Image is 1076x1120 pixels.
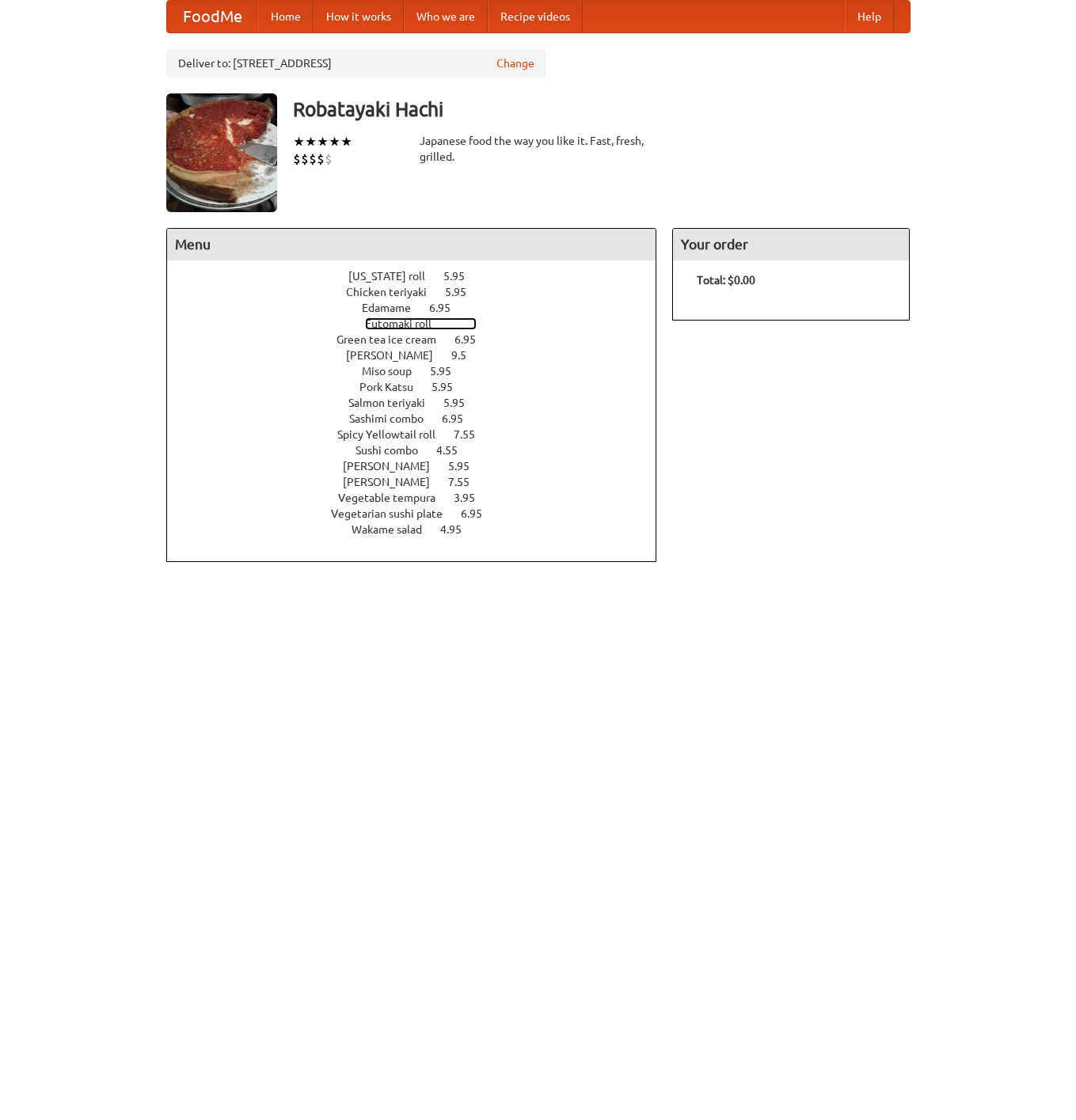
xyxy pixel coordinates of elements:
div: Deliver to: [STREET_ADDRESS] [166,49,546,78]
a: Help [845,1,894,32]
span: Sashimi combo [349,412,439,425]
span: 7.55 [454,428,491,441]
a: Miso soup 5.95 [362,365,481,378]
img: angular.jpg [166,93,277,212]
a: [PERSON_NAME] 9.5 [346,349,496,362]
h3: Robatayaki Hachi [293,93,911,125]
span: 7.55 [448,476,485,488]
span: 5.95 [445,286,482,298]
b: Total: $0.00 [697,274,755,287]
span: Sushi combo [355,444,434,457]
li: $ [309,150,317,168]
span: Futomaki roll [365,317,447,330]
span: Wakame salad [352,523,438,536]
li: $ [325,150,333,168]
a: Change [496,55,534,71]
span: 4.95 [440,523,477,536]
span: Salmon teriyaki [348,397,441,409]
a: Who we are [404,1,488,32]
span: 6.95 [442,412,479,425]
span: Vegetable tempura [338,492,451,504]
span: 5.95 [430,365,467,378]
span: Edamame [362,302,427,314]
span: Chicken teriyaki [346,286,443,298]
span: [US_STATE] roll [348,270,441,283]
span: [PERSON_NAME] [343,460,446,473]
a: [US_STATE] roll 5.95 [348,270,494,283]
li: $ [293,150,301,168]
span: Spicy Yellowtail roll [337,428,451,441]
span: 5.95 [443,397,481,409]
span: Vegetarian sushi plate [331,507,458,520]
span: 5.95 [448,460,485,473]
a: Edamame 6.95 [362,302,480,314]
a: Futomaki roll [365,317,477,330]
a: Vegetable tempura 3.95 [338,492,504,504]
span: [PERSON_NAME] [346,349,449,362]
span: Green tea ice cream [336,333,452,346]
span: 9.5 [451,349,482,362]
a: Home [258,1,314,32]
a: Recipe videos [488,1,583,32]
span: Miso soup [362,365,428,378]
span: 5.95 [432,381,469,393]
li: $ [301,150,309,168]
li: $ [317,150,325,168]
div: Japanese food the way you like it. Fast, fresh, grilled. [420,133,657,165]
span: 3.95 [454,492,491,504]
a: Pork Katsu 5.95 [359,381,482,393]
a: Vegetarian sushi plate 6.95 [331,507,511,520]
a: Wakame salad 4.95 [352,523,491,536]
li: ★ [340,133,352,150]
li: ★ [329,133,340,150]
a: Salmon teriyaki 5.95 [348,397,494,409]
h4: Menu [167,229,656,260]
span: 6.95 [454,333,492,346]
a: How it works [314,1,404,32]
a: [PERSON_NAME] 5.95 [343,460,499,473]
a: Spicy Yellowtail roll 7.55 [337,428,504,441]
span: 4.55 [436,444,473,457]
span: 6.95 [429,302,466,314]
li: ★ [293,133,305,150]
span: 5.95 [443,270,481,283]
a: [PERSON_NAME] 7.55 [343,476,499,488]
h4: Your order [673,229,909,260]
a: Sushi combo 4.55 [355,444,487,457]
a: FoodMe [167,1,258,32]
li: ★ [317,133,329,150]
span: [PERSON_NAME] [343,476,446,488]
a: Green tea ice cream 6.95 [336,333,505,346]
span: 6.95 [461,507,498,520]
li: ★ [305,133,317,150]
a: Sashimi combo 6.95 [349,412,492,425]
a: Chicken teriyaki 5.95 [346,286,496,298]
span: Pork Katsu [359,381,429,393]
